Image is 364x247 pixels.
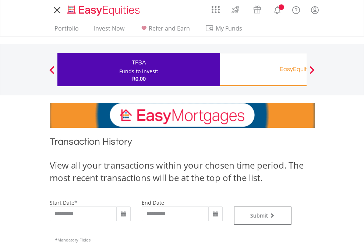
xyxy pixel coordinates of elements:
[149,24,190,32] span: Refer and Earn
[137,25,193,36] a: Refer and Earn
[50,159,315,184] div: View all your transactions within your chosen time period. The most recent transactions will be a...
[91,25,127,36] a: Invest Now
[234,207,292,225] button: Submit
[251,4,263,15] img: vouchers-v2.svg
[64,2,143,17] a: Home page
[305,2,324,18] a: My Profile
[50,199,74,206] label: start date
[287,2,305,17] a: FAQ's and Support
[55,237,91,243] span: Mandatory Fields
[50,135,315,152] h1: Transaction History
[66,4,143,17] img: EasyEquities_Logo.png
[45,70,59,77] button: Previous
[246,2,268,15] a: Vouchers
[205,24,253,33] span: My Funds
[268,2,287,17] a: Notifications
[229,4,241,15] img: thrive-v2.svg
[52,25,82,36] a: Portfolio
[142,199,164,206] label: end date
[207,2,225,14] a: AppsGrid
[132,75,146,82] span: R0.00
[50,103,315,128] img: EasyMortage Promotion Banner
[62,57,216,68] div: TFSA
[119,68,158,75] div: Funds to invest:
[212,6,220,14] img: grid-menu-icon.svg
[305,70,319,77] button: Next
